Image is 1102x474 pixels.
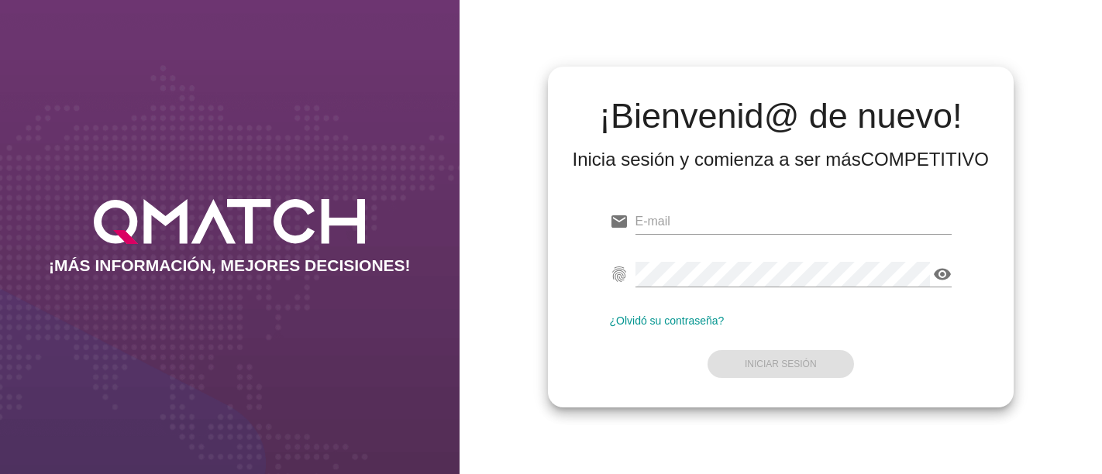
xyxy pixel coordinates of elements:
a: ¿Olvidó su contraseña? [610,314,725,327]
div: Inicia sesión y comienza a ser más [573,147,990,172]
i: email [610,212,628,231]
input: E-mail [635,209,952,234]
i: fingerprint [610,265,628,283]
strong: COMPETITIVO [861,149,989,170]
i: visibility [933,265,952,283]
h2: ¡MÁS INFORMACIÓN, MEJORES DECISIONES! [49,256,411,275]
h2: ¡Bienvenid@ de nuevo! [573,98,990,135]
